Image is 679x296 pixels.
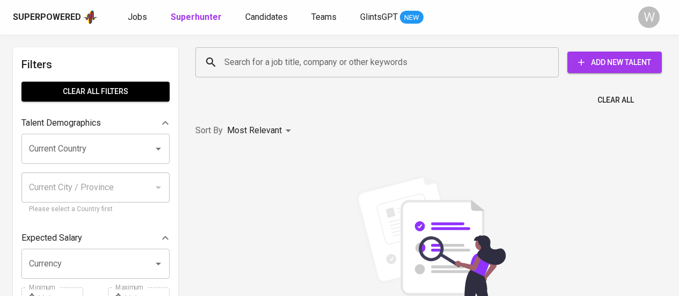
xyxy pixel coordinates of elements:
[567,52,662,73] button: Add New Talent
[227,124,282,137] p: Most Relevant
[171,12,222,22] b: Superhunter
[13,11,81,24] div: Superpowered
[30,85,161,98] span: Clear All filters
[638,6,660,28] div: W
[360,11,424,24] a: GlintsGPT NEW
[195,124,223,137] p: Sort By
[245,12,288,22] span: Candidates
[29,204,162,215] p: Please select a Country first
[21,82,170,102] button: Clear All filters
[360,12,398,22] span: GlintsGPT
[128,11,149,24] a: Jobs
[83,9,98,25] img: app logo
[576,56,653,69] span: Add New Talent
[311,11,339,24] a: Teams
[311,12,337,22] span: Teams
[21,112,170,134] div: Talent Demographics
[227,121,295,141] div: Most Relevant
[21,56,170,73] h6: Filters
[21,227,170,249] div: Expected Salary
[593,90,638,110] button: Clear All
[151,141,166,156] button: Open
[400,12,424,23] span: NEW
[21,232,82,244] p: Expected Salary
[21,117,101,129] p: Talent Demographics
[245,11,290,24] a: Candidates
[597,93,634,107] span: Clear All
[171,11,224,24] a: Superhunter
[13,9,98,25] a: Superpoweredapp logo
[151,256,166,271] button: Open
[128,12,147,22] span: Jobs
